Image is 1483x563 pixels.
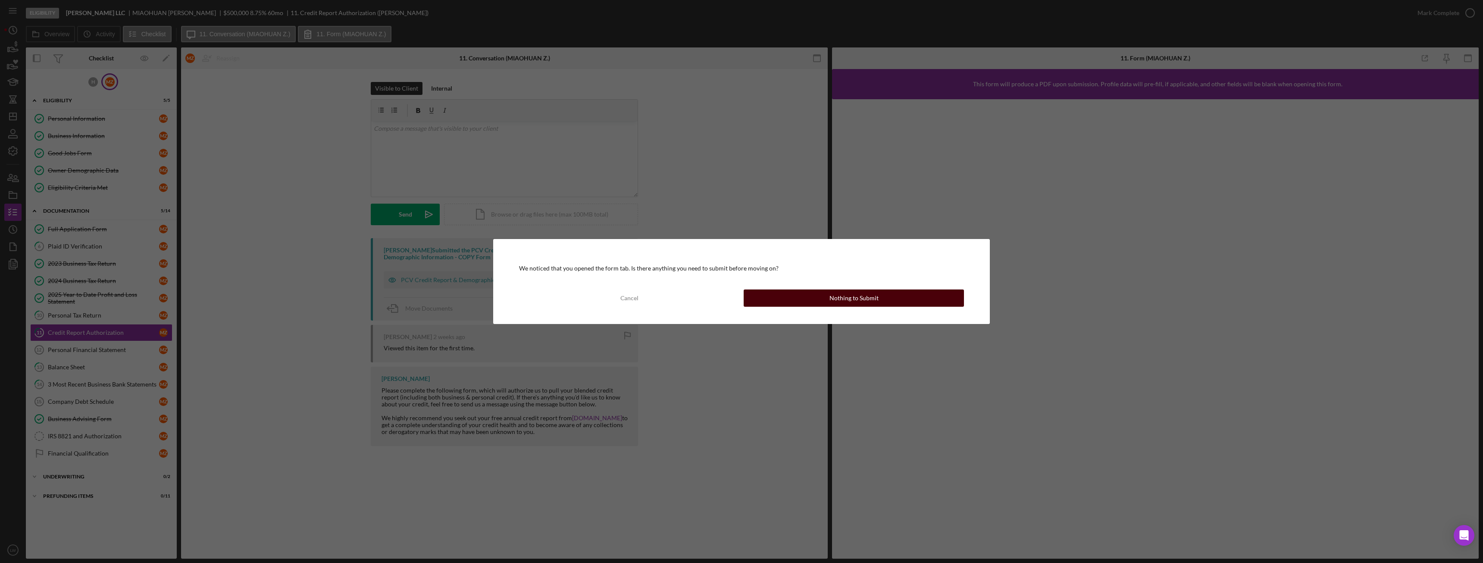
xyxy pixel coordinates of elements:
div: Open Intercom Messenger [1454,525,1474,546]
div: Nothing to Submit [829,289,879,307]
button: Cancel [519,289,739,307]
div: We noticed that you opened the form tab. Is there anything you need to submit before moving on? [519,265,964,272]
div: Cancel [620,289,638,307]
button: Nothing to Submit [744,289,964,307]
